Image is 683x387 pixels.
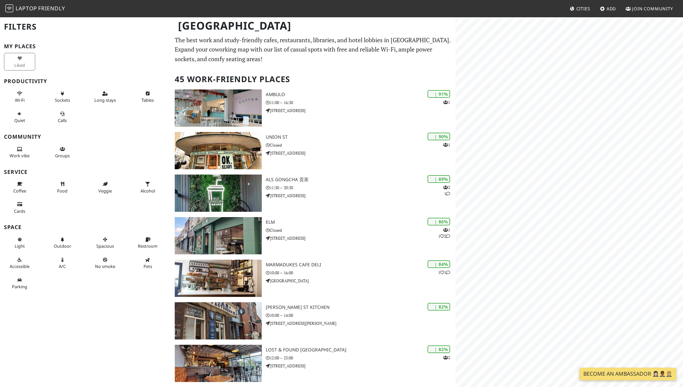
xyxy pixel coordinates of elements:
p: 11:00 – 16:30 [266,99,455,106]
span: Alcohol [141,188,155,194]
p: Closed [266,227,455,233]
span: Cities [576,6,590,12]
button: Veggie [89,179,121,196]
img: LaptopFriendly [5,4,13,12]
button: Accessible [4,254,35,272]
div: | 89% [428,175,450,183]
span: Laptop [16,5,37,12]
button: Food [47,179,78,196]
span: Video/audio calls [58,117,67,123]
h3: Union St [266,134,455,140]
button: Sockets [47,88,78,106]
a: LaptopFriendly LaptopFriendly [5,3,65,15]
span: Power sockets [55,97,70,103]
span: Friendly [38,5,65,12]
h3: ELM [266,219,455,225]
span: Group tables [55,153,70,159]
span: Work-friendly tables [142,97,154,103]
span: People working [10,153,30,159]
h3: Lost & Found [GEOGRAPHIC_DATA] [266,347,455,353]
p: 10:00 – 16:00 [266,270,455,276]
button: Calls [47,108,78,126]
span: Credit cards [14,208,25,214]
img: ELM [175,217,262,254]
a: Union St | 90% 1 Union St Closed [STREET_ADDRESS] [171,132,455,169]
p: 2 1 [443,184,450,197]
p: 10:00 – 14:00 [266,312,455,319]
button: Long stays [89,88,121,106]
div: | 90% [428,133,450,140]
span: Long stays [94,97,116,103]
a: ELM | 86% 112 ELM Closed [STREET_ADDRESS] [171,217,455,254]
button: Restroom [132,234,163,252]
div: | 91% [428,90,450,98]
span: Quiet [14,117,25,123]
div: | 82% [428,345,450,353]
span: Food [57,188,67,194]
div: | 82% [428,303,450,311]
p: 1 [443,142,450,148]
h1: [GEOGRAPHIC_DATA] [173,17,454,35]
h3: Ambulo [266,92,455,97]
button: Tables [132,88,163,106]
div: | 84% [428,260,450,268]
div: | 86% [428,218,450,225]
h3: Community [4,134,167,140]
p: 11:30 – 20:30 [266,185,455,191]
a: Cities [567,3,593,15]
h2: Filters [4,17,167,37]
p: 2 [443,354,450,361]
p: 1 1 2 [438,227,450,239]
p: [STREET_ADDRESS] [266,107,455,114]
h3: [PERSON_NAME] St Kitchen [266,305,455,310]
span: Natural light [15,243,25,249]
p: 1 [443,99,450,105]
span: Add [607,6,616,12]
span: Outdoor area [54,243,71,249]
a: Marmadukes Cafe Deli | 84% 11 Marmadukes Cafe Deli 10:00 – 16:00 [GEOGRAPHIC_DATA] [171,260,455,297]
a: Ambulo | 91% 1 Ambulo 11:00 – 16:30 [STREET_ADDRESS] [171,89,455,127]
p: [STREET_ADDRESS] [266,150,455,156]
span: Pet friendly [144,263,152,269]
p: [STREET_ADDRESS] [266,363,455,369]
span: Veggie [98,188,112,194]
p: 1 1 [438,269,450,276]
span: Air conditioned [59,263,66,269]
a: Lost & Found Sheffield | 82% 2 Lost & Found [GEOGRAPHIC_DATA] 12:00 – 23:00 [STREET_ADDRESS] [171,345,455,382]
img: Union St [175,132,262,169]
img: Ambulo [175,89,262,127]
a: Join Community [623,3,676,15]
span: Coffee [13,188,26,194]
button: Coffee [4,179,35,196]
button: Quiet [4,108,35,126]
button: Pets [132,254,163,272]
h3: ALS Gongcha 贡茶 [266,177,455,183]
h3: Marmadukes Cafe Deli [266,262,455,268]
a: ALS Gongcha 贡茶 | 89% 21 ALS Gongcha 贡茶 11:30 – 20:30 [STREET_ADDRESS] [171,175,455,212]
button: Outdoor [47,234,78,252]
h2: 45 Work-Friendly Places [175,69,451,89]
button: A/C [47,254,78,272]
h3: Space [4,224,167,230]
p: 12:00 – 23:00 [266,355,455,361]
p: [GEOGRAPHIC_DATA] [266,278,455,284]
span: Restroom [138,243,157,249]
p: [STREET_ADDRESS] [266,235,455,241]
p: Closed [266,142,455,148]
p: [STREET_ADDRESS][PERSON_NAME] [266,320,455,326]
button: Cards [4,199,35,216]
h3: My Places [4,43,167,50]
img: Lost & Found Sheffield [175,345,262,382]
button: Wi-Fi [4,88,35,106]
button: Light [4,234,35,252]
a: Become an Ambassador 🤵🏻‍♀️🤵🏾‍♂️🤵🏼‍♀️ [579,368,676,380]
img: John St Kitchen [175,302,262,339]
span: Join Community [632,6,673,12]
button: Work vibe [4,144,35,161]
span: Parking [12,284,27,290]
img: Marmadukes Cafe Deli [175,260,262,297]
a: Add [597,3,619,15]
p: The best work and study-friendly cafes, restaurants, libraries, and hotel lobbies in [GEOGRAPHIC_... [175,35,451,64]
h3: Service [4,169,167,175]
h3: Productivity [4,78,167,84]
